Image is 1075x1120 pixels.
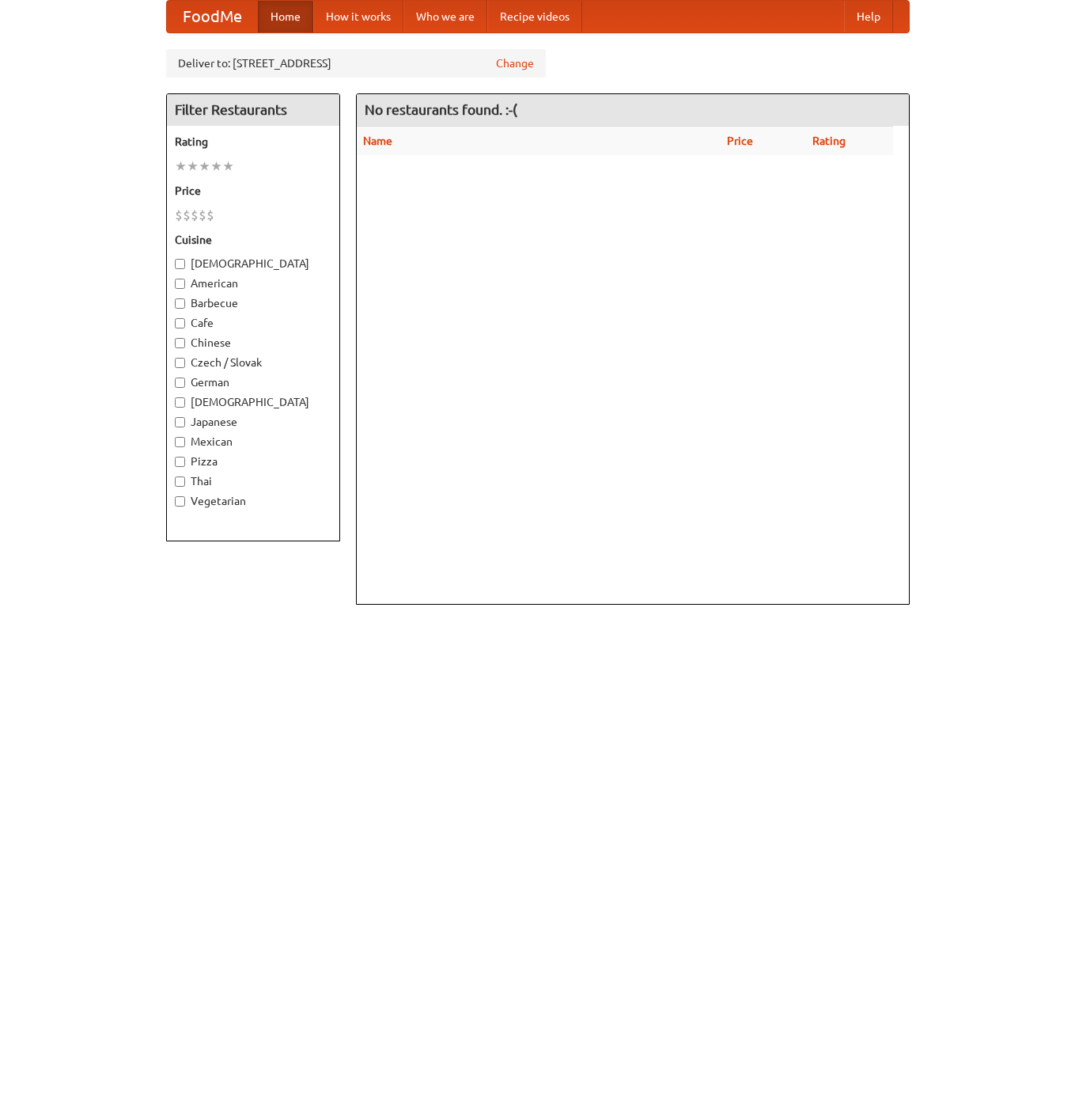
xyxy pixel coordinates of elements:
[175,355,331,370] label: Czech / Slovak
[175,183,331,199] h5: Price
[175,318,185,328] input: Cafe
[175,374,331,390] label: German
[175,295,331,311] label: Barbecue
[175,207,183,224] li: $
[199,158,210,175] li: ★
[175,358,185,368] input: Czech / Slovak
[206,207,214,224] li: $
[175,279,185,289] input: American
[175,434,331,450] label: Mexican
[175,338,185,348] input: Chinese
[167,94,339,126] h4: Filter Restaurants
[175,256,331,271] label: [DEMOGRAPHIC_DATA]
[487,1,582,32] a: Recipe videos
[166,49,546,78] div: Deliver to: [STREET_ADDRESS]
[167,1,258,32] a: FoodMe
[175,414,331,430] label: Japanese
[187,158,199,175] li: ★
[175,315,331,331] label: Cafe
[175,473,331,489] label: Thai
[175,134,331,150] h5: Rating
[175,158,187,175] li: ★
[175,496,185,507] input: Vegetarian
[175,394,331,410] label: [DEMOGRAPHIC_DATA]
[175,493,331,509] label: Vegetarian
[175,232,331,248] h5: Cuisine
[175,378,185,388] input: German
[175,397,185,408] input: [DEMOGRAPHIC_DATA]
[175,437,185,447] input: Mexican
[175,454,331,469] label: Pizza
[496,55,534,71] a: Change
[844,1,893,32] a: Help
[222,158,234,175] li: ★
[727,135,753,147] a: Price
[313,1,403,32] a: How it works
[175,417,185,427] input: Japanese
[365,102,517,117] ng-pluralize: No restaurants found. :-(
[175,259,185,269] input: [DEMOGRAPHIC_DATA]
[258,1,313,32] a: Home
[210,158,222,175] li: ★
[191,207,199,224] li: $
[175,476,185,487] input: Thai
[175,298,185,309] input: Barbecue
[175,457,185,467] input: Pizza
[183,207,191,224] li: $
[812,135,846,147] a: Rating
[403,1,487,32] a: Who we are
[175,335,331,351] label: Chinese
[363,135,392,147] a: Name
[199,207,206,224] li: $
[175,275,331,291] label: American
